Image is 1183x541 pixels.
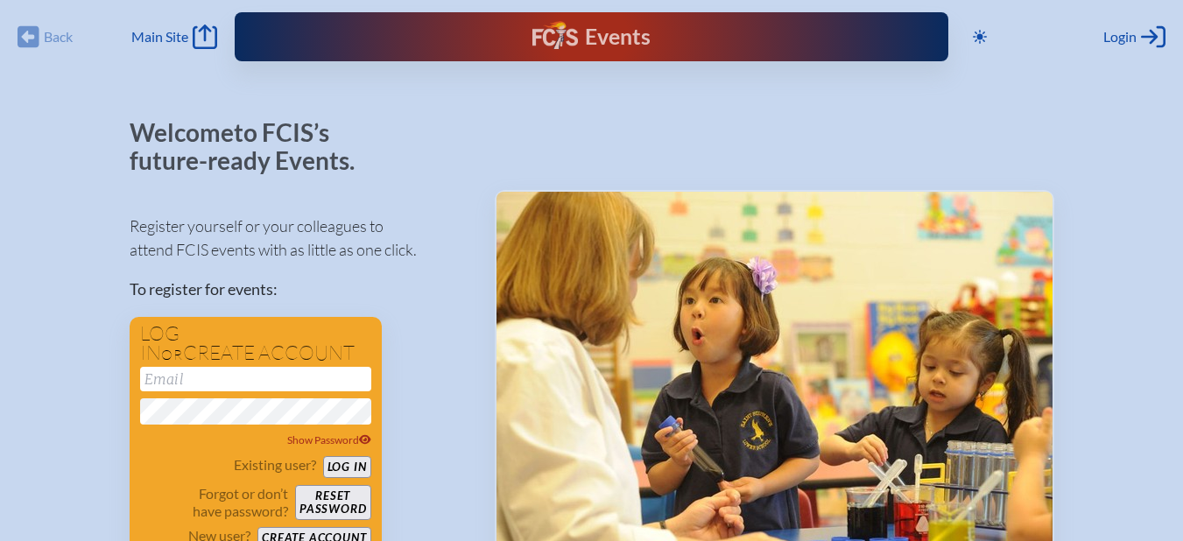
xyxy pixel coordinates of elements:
h1: Log in create account [140,324,371,363]
p: Existing user? [234,456,316,474]
span: or [161,346,183,363]
p: Welcome to FCIS’s future-ready Events. [130,119,375,174]
span: Main Site [131,28,188,46]
p: To register for events: [130,278,467,301]
input: Email [140,367,371,391]
span: Show Password [287,433,371,446]
button: Log in [323,456,371,478]
div: FCIS Events — Future ready [441,21,743,53]
a: Main Site [131,25,217,49]
p: Forgot or don’t have password? [140,485,289,520]
p: Register yourself or your colleagues to attend FCIS events with as little as one click. [130,214,467,262]
button: Resetpassword [295,485,370,520]
span: Login [1103,28,1137,46]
